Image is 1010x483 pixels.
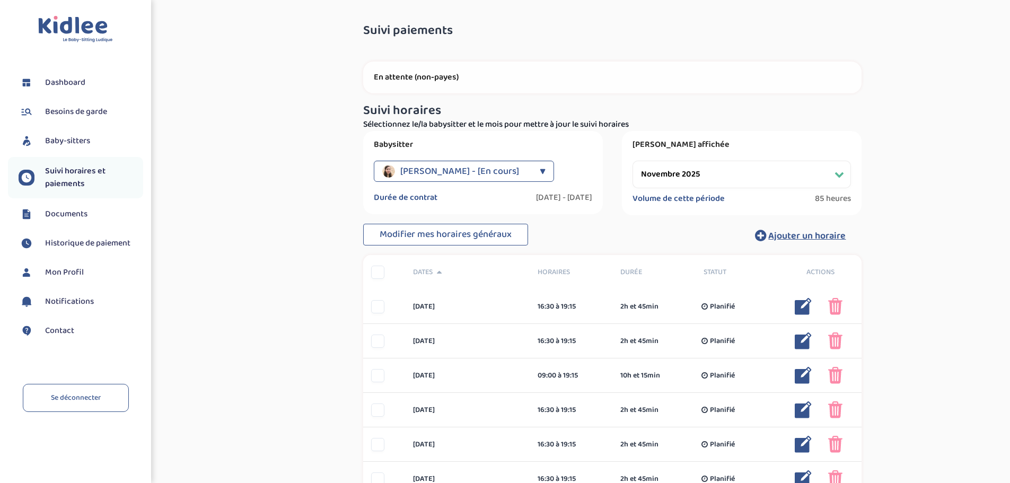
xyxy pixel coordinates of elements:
[612,267,696,278] div: Durée
[19,294,143,310] a: Notifications
[795,332,812,349] img: modifier_bleu.png
[45,208,87,221] span: Documents
[405,439,530,450] div: [DATE]
[620,439,658,450] span: 2h et 45min
[795,436,812,453] img: modifier_bleu.png
[400,161,519,182] span: [PERSON_NAME] - [En cours]
[633,194,725,204] label: Volume de cette période
[540,161,546,182] div: ▼
[363,118,862,131] p: Sélectionnez le/la babysitter et le mois pour mettre à jour le suivi horaires
[538,405,605,416] div: 16:30 à 19:15
[19,75,143,91] a: Dashboard
[45,76,85,89] span: Dashboard
[536,192,592,203] label: [DATE] - [DATE]
[19,133,34,149] img: babysitters.svg
[19,170,34,186] img: suivihoraire.svg
[19,323,143,339] a: Contact
[538,301,605,312] div: 16:30 à 19:15
[19,165,143,190] a: Suivi horaires et paiements
[19,75,34,91] img: dashboard.svg
[19,323,34,339] img: contact.svg
[828,436,842,453] img: poubelle_rose.png
[19,133,143,149] a: Baby-sitters
[45,324,74,337] span: Contact
[38,16,113,43] img: logo.svg
[710,301,735,312] span: Planifié
[45,165,143,190] span: Suivi horaires et paiements
[828,367,842,384] img: poubelle_rose.png
[405,336,530,347] div: [DATE]
[19,294,34,310] img: notification.svg
[739,224,862,247] button: Ajouter un horaire
[710,370,735,381] span: Planifié
[828,332,842,349] img: poubelle_rose.png
[620,370,660,381] span: 10h et 15min
[45,237,130,250] span: Historique de paiement
[363,224,528,246] button: Modifier mes horaires généraux
[374,72,851,83] p: En attente (non-payes)
[538,336,605,347] div: 16:30 à 19:15
[815,194,851,204] span: 85 heures
[405,267,530,278] div: Dates
[45,266,84,279] span: Mon Profil
[620,405,658,416] span: 2h et 45min
[23,384,129,412] a: Se déconnecter
[696,267,779,278] div: Statut
[538,439,605,450] div: 16:30 à 19:15
[405,405,530,416] div: [DATE]
[45,135,90,147] span: Baby-sitters
[19,104,143,120] a: Besoins de garde
[374,139,592,150] label: Babysitter
[620,336,658,347] span: 2h et 45min
[19,265,34,280] img: profil.svg
[710,439,735,450] span: Planifié
[620,301,658,312] span: 2h et 45min
[795,401,812,418] img: modifier_bleu.png
[363,24,453,38] span: Suivi paiements
[779,267,862,278] div: Actions
[828,401,842,418] img: poubelle_rose.png
[363,104,862,118] h3: Suivi horaires
[380,227,512,242] span: Modifier mes horaires généraux
[405,370,530,381] div: [DATE]
[19,206,143,222] a: Documents
[710,405,735,416] span: Planifié
[45,106,107,118] span: Besoins de garde
[374,192,437,203] label: Durée de contrat
[710,336,735,347] span: Planifié
[633,139,851,150] label: [PERSON_NAME] affichée
[795,298,812,315] img: modifier_bleu.png
[405,301,530,312] div: [DATE]
[768,229,846,243] span: Ajouter un horaire
[795,367,812,384] img: modifier_bleu.png
[828,298,842,315] img: poubelle_rose.png
[19,206,34,222] img: documents.svg
[538,267,605,278] span: Horaires
[19,235,143,251] a: Historique de paiement
[19,235,34,251] img: suivihoraire.svg
[538,370,605,381] div: 09:00 à 19:15
[382,165,395,178] img: avatar_djabella-thinhinane_2023_12_13_15_02_30.png
[19,265,143,280] a: Mon Profil
[19,104,34,120] img: besoin.svg
[45,295,94,308] span: Notifications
